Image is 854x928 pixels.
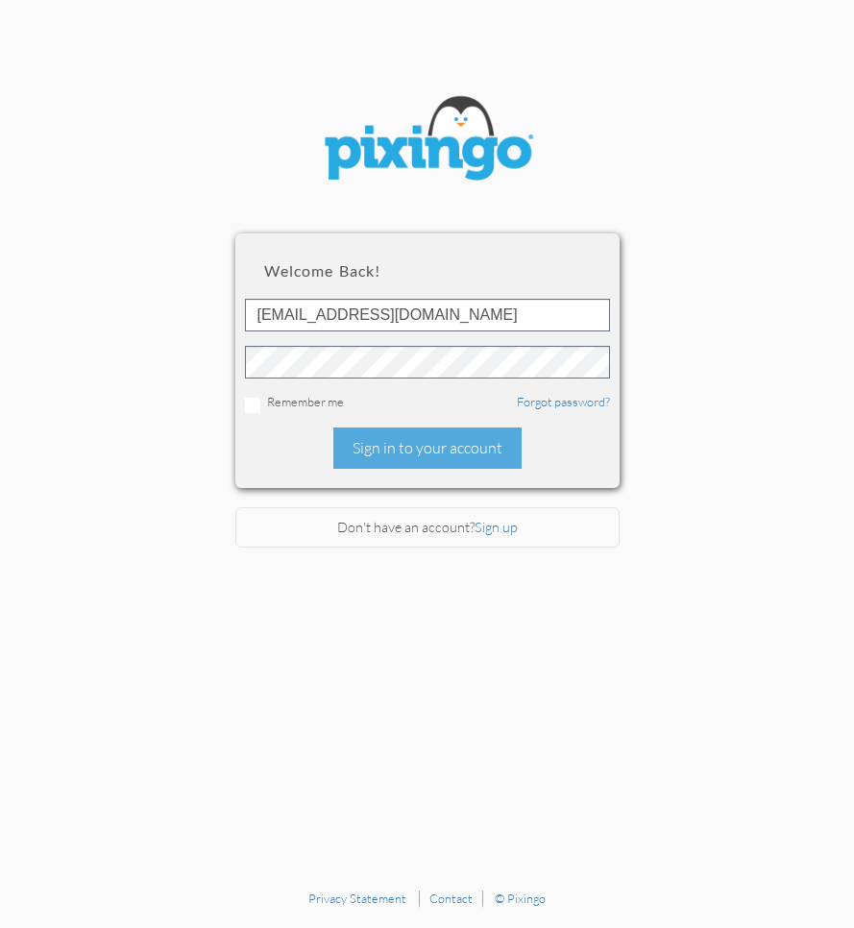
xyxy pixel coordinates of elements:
input: ID or Email [245,299,610,331]
a: © Pixingo [495,891,546,906]
div: Remember me [245,393,610,413]
div: Don't have an account? [235,507,620,549]
img: pixingo logo [312,86,543,195]
a: Privacy Statement [308,891,406,906]
a: Contact [429,891,473,906]
a: Forgot password? [517,394,610,409]
h2: Welcome back! [264,262,591,280]
a: Sign up [475,519,518,535]
div: Sign in to your account [333,427,522,469]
